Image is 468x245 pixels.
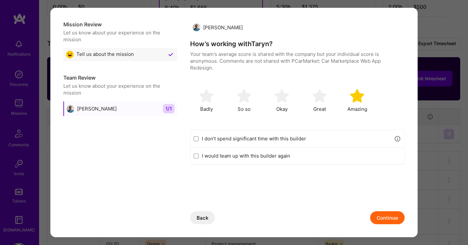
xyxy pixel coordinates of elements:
[199,89,214,103] img: soso
[275,89,289,103] img: soso
[66,51,74,58] img: Great emoji
[190,211,215,224] button: Back
[200,106,213,112] span: Badly
[63,74,177,81] h5: Team Review
[167,51,175,58] img: Checkmark
[276,106,288,112] span: Okay
[67,105,74,113] img: Taryn Stark
[190,40,405,48] h4: How’s working with Taryn ?
[347,106,367,112] span: Amazing
[193,23,201,31] img: Taryn Stark
[202,135,391,142] label: I don’t spend significant time with this builder
[313,106,326,112] span: Great
[63,83,177,96] div: Let us know about your experience on the mission
[370,211,405,224] button: Continue
[50,8,418,237] div: modal
[394,135,401,143] i: icon Info
[163,104,175,113] span: 1 / 1
[67,105,117,113] div: [PERSON_NAME]
[238,106,251,112] span: So so
[63,21,177,28] h5: Mission Review
[193,23,243,31] div: [PERSON_NAME]
[76,51,134,58] span: Tell us about the mission
[63,29,177,43] div: Let us know about your experience on the mission
[237,89,251,103] img: soso
[312,89,327,103] img: soso
[350,89,364,103] img: soso
[190,51,405,71] p: Your team's average score is shared with the company but your individual score is anonymous. Comm...
[202,152,401,159] label: I would team up with this builder again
